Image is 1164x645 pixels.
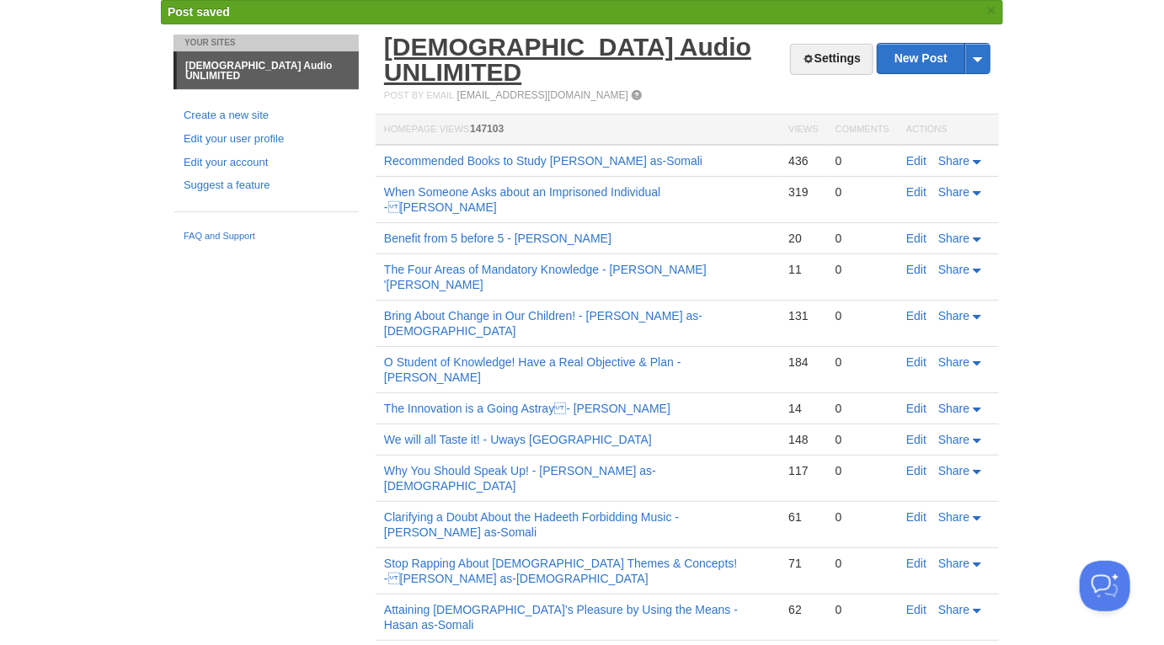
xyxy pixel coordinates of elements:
[836,556,889,571] div: 0
[788,602,818,617] div: 62
[376,115,780,146] th: Homepage Views
[788,432,818,447] div: 148
[788,509,818,525] div: 61
[836,231,889,246] div: 0
[788,153,818,168] div: 436
[906,154,926,168] a: Edit
[184,177,349,195] a: Suggest a feature
[836,308,889,323] div: 0
[938,355,969,369] span: Share
[938,154,969,168] span: Share
[938,402,969,415] span: Share
[788,354,818,370] div: 184
[906,433,926,446] a: Edit
[384,603,738,632] a: Attaining [DEMOGRAPHIC_DATA]’s Pleasure by Using the Means - Hasan as-Somali
[836,184,889,200] div: 0
[898,115,999,146] th: Actions
[788,308,818,323] div: 131
[384,510,679,539] a: Clarifying a Doubt About the Hadeeth Forbidding Music - [PERSON_NAME] as-Somali
[384,33,751,86] a: [DEMOGRAPHIC_DATA] Audio UNLIMITED
[384,433,652,446] a: We will all Taste it! - Uways [GEOGRAPHIC_DATA]
[906,557,926,570] a: Edit
[938,433,969,446] span: Share
[906,464,926,477] a: Edit
[384,90,454,100] span: Post by Email
[788,463,818,478] div: 117
[168,5,230,19] span: Post saved
[457,89,628,101] a: [EMAIL_ADDRESS][DOMAIN_NAME]
[878,44,990,73] a: New Post
[184,107,349,125] a: Create a new site
[788,184,818,200] div: 319
[470,123,504,135] span: 147103
[906,309,926,322] a: Edit
[384,263,707,291] a: The Four Areas of Mandatory Knowledge - [PERSON_NAME] '[PERSON_NAME]
[384,464,656,493] a: Why You Should Speak Up! - [PERSON_NAME] as-[DEMOGRAPHIC_DATA]
[384,557,737,585] a: Stop Rapping About [DEMOGRAPHIC_DATA] Themes & Concepts! - [PERSON_NAME] as-[DEMOGRAPHIC_DATA]
[384,154,702,168] a: Recommended Books to Study [PERSON_NAME] as-Somali
[836,354,889,370] div: 0
[906,355,926,369] a: Edit
[788,262,818,277] div: 11
[177,52,359,89] a: [DEMOGRAPHIC_DATA] Audio UNLIMITED
[836,509,889,525] div: 0
[384,402,670,415] a: The Innovation is a Going Astray - [PERSON_NAME]
[788,401,818,416] div: 14
[788,231,818,246] div: 20
[790,44,873,75] a: Settings
[938,232,969,245] span: Share
[938,557,969,570] span: Share
[938,603,969,616] span: Share
[184,229,349,244] a: FAQ and Support
[938,510,969,524] span: Share
[836,432,889,447] div: 0
[906,263,926,276] a: Edit
[938,464,969,477] span: Share
[906,185,926,199] a: Edit
[836,401,889,416] div: 0
[384,309,702,338] a: Bring About Change in Our Children! - [PERSON_NAME] as-[DEMOGRAPHIC_DATA]
[836,262,889,277] div: 0
[938,263,969,276] span: Share
[174,35,359,51] li: Your Sites
[906,510,926,524] a: Edit
[938,309,969,322] span: Share
[906,232,926,245] a: Edit
[827,115,898,146] th: Comments
[184,131,349,148] a: Edit your user profile
[780,115,826,146] th: Views
[384,232,611,245] a: Benefit from 5 before 5 - [PERSON_NAME]
[836,602,889,617] div: 0
[384,355,681,384] a: O Student of Knowledge! Have a Real Objective & Plan - [PERSON_NAME]
[1080,561,1130,611] iframe: Help Scout Beacon - Open
[938,185,969,199] span: Share
[906,402,926,415] a: Edit
[184,154,349,172] a: Edit your account
[384,185,660,214] a: When Someone Asks about an Imprisoned Individual - [PERSON_NAME]
[836,463,889,478] div: 0
[788,556,818,571] div: 71
[906,603,926,616] a: Edit
[836,153,889,168] div: 0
